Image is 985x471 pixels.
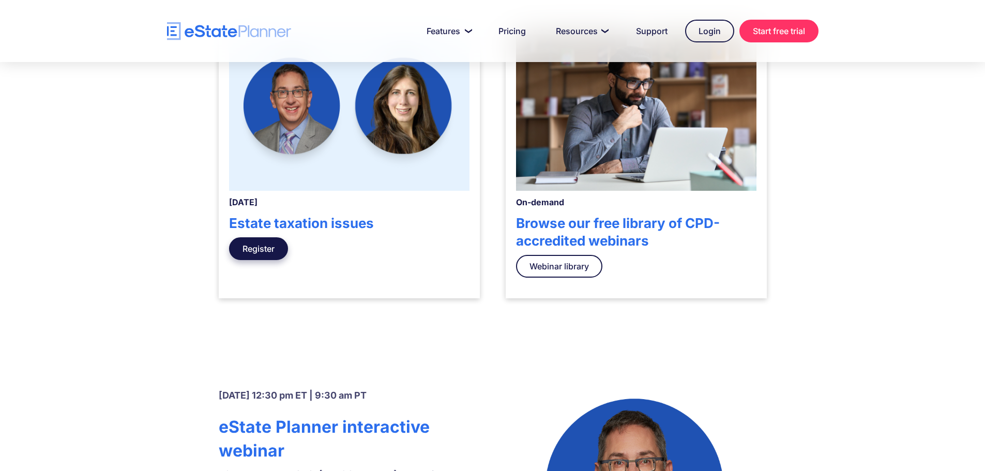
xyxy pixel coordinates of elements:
[229,237,288,260] a: Register
[229,197,257,207] strong: [DATE]
[739,20,819,42] a: Start free trial
[219,390,367,401] strong: [DATE] 12:30 pm ET | 9:30 am PT
[219,417,430,461] strong: eState Planner interactive webinar
[167,22,291,40] a: home
[624,21,680,41] a: Support
[414,21,481,41] a: Features
[516,255,602,278] a: Webinar library
[229,215,374,231] strong: Estate taxation issues
[486,21,538,41] a: Pricing
[543,21,618,41] a: Resources
[516,197,564,207] strong: On-demand
[516,215,756,250] h4: Browse our free library of CPD-accredited webinars
[685,20,734,42] a: Login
